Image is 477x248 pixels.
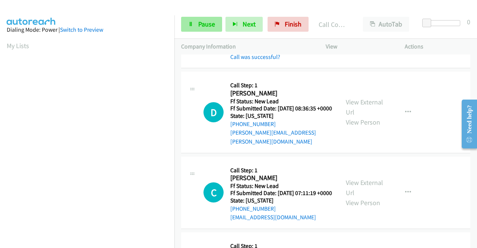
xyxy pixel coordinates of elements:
[243,20,256,28] span: Next
[230,112,332,120] h5: State: [US_STATE]
[230,189,332,197] h5: Ff Submitted Date: [DATE] 07:11:19 +0000
[326,42,391,51] p: View
[346,118,380,126] a: View Person
[346,198,380,207] a: View Person
[346,98,383,116] a: View External Url
[230,82,332,89] h5: Call Step: 1
[230,89,330,98] h2: [PERSON_NAME]
[203,102,224,122] h1: D
[230,205,276,212] a: [PHONE_NUMBER]
[230,174,332,182] h2: [PERSON_NAME]
[230,120,276,128] a: [PHONE_NUMBER]
[230,214,316,221] a: [EMAIL_ADDRESS][DOMAIN_NAME]
[319,19,350,29] p: Call Completed
[230,129,316,145] a: [PERSON_NAME][EMAIL_ADDRESS][PERSON_NAME][DOMAIN_NAME]
[203,182,224,203] div: The call is yet to be attempted
[181,17,222,32] a: Pause
[285,20,301,28] span: Finish
[230,105,332,112] h5: Ff Submitted Date: [DATE] 08:36:35 +0000
[181,42,312,51] p: Company Information
[230,167,332,174] h5: Call Step: 1
[230,197,332,204] h5: State: [US_STATE]
[230,98,332,105] h5: Ff Status: New Lead
[7,41,29,50] a: My Lists
[7,25,168,34] div: Dialing Mode: Power |
[363,17,409,32] button: AutoTab
[426,20,460,26] div: Delay between calls (in seconds)
[203,182,224,203] h1: C
[198,20,215,28] span: Pause
[405,42,470,51] p: Actions
[456,94,477,154] iframe: Resource Center
[346,178,383,197] a: View External Url
[230,182,332,190] h5: Ff Status: New Lead
[467,17,470,27] div: 0
[60,26,103,33] a: Switch to Preview
[268,17,309,32] a: Finish
[225,17,263,32] button: Next
[230,53,280,60] a: Call was successful?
